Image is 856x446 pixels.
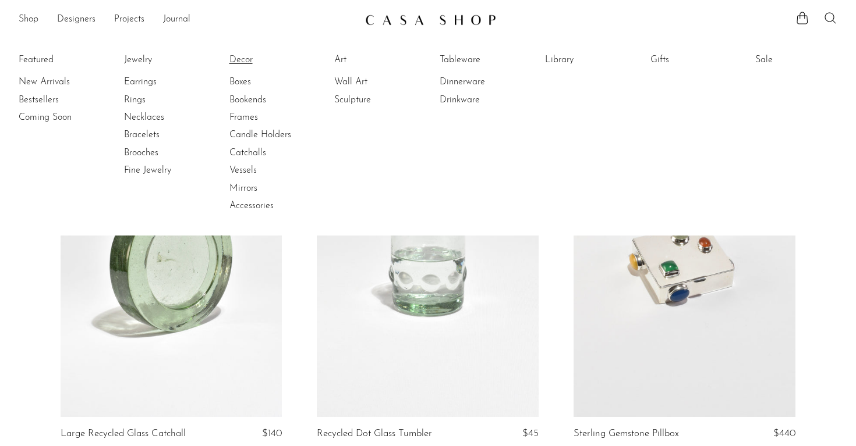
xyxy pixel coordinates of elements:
[755,51,843,73] ul: Sale
[19,94,106,106] a: Bestsellers
[124,147,211,159] a: Brooches
[334,51,422,109] ul: Art
[124,111,211,124] a: Necklaces
[229,182,317,195] a: Mirrors
[19,111,106,124] a: Coming Soon
[61,429,186,439] a: Large Recycled Glass Catchall
[229,147,317,159] a: Catchalls
[229,51,317,215] ul: Decor
[440,94,527,106] a: Drinkware
[229,94,317,106] a: Bookends
[19,10,356,30] ul: NEW HEADER MENU
[755,53,843,66] a: Sale
[124,76,211,88] a: Earrings
[650,51,738,73] ul: Gifts
[57,12,95,27] a: Designers
[229,76,317,88] a: Boxes
[19,76,106,88] a: New Arrivals
[124,51,211,180] ul: Jewelry
[440,51,527,109] ul: Tableware
[19,12,38,27] a: Shop
[19,10,356,30] nav: Desktop navigation
[262,429,282,438] span: $140
[163,12,190,27] a: Journal
[522,429,539,438] span: $45
[124,94,211,106] a: Rings
[545,51,632,73] ul: Library
[440,76,527,88] a: Dinnerware
[229,164,317,177] a: Vessels
[545,53,632,66] a: Library
[650,53,738,66] a: Gifts
[440,53,527,66] a: Tableware
[229,111,317,124] a: Frames
[229,53,317,66] a: Decor
[334,94,422,106] a: Sculpture
[229,199,317,212] a: Accessories
[124,164,211,177] a: Fine Jewelry
[19,73,106,126] ul: Featured
[334,53,422,66] a: Art
[317,429,432,439] a: Recycled Dot Glass Tumbler
[114,12,144,27] a: Projects
[124,53,211,66] a: Jewelry
[229,129,317,141] a: Candle Holders
[334,76,422,88] a: Wall Art
[773,429,795,438] span: $440
[574,429,679,439] a: Sterling Gemstone Pillbox
[124,129,211,141] a: Bracelets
